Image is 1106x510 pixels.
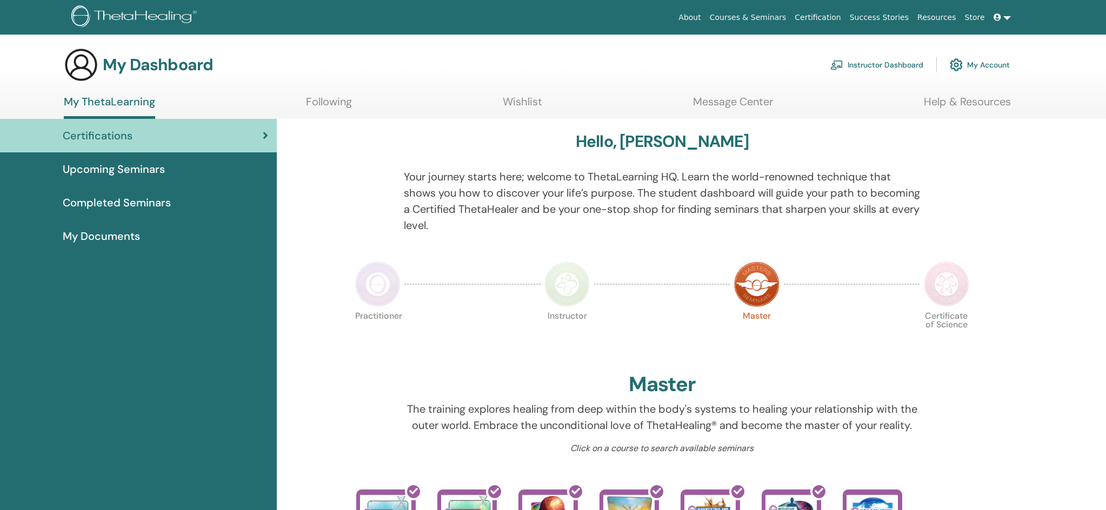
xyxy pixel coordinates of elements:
p: Certificate of Science [924,312,969,357]
a: Certification [790,8,845,28]
span: My Documents [63,228,140,244]
h2: Master [629,372,696,397]
p: Click on a course to search available seminars [404,442,920,455]
p: Your journey starts here; welcome to ThetaLearning HQ. Learn the world-renowned technique that sh... [404,169,920,233]
img: Master [734,261,779,307]
a: Wishlist [503,95,542,116]
p: Master [734,312,779,357]
a: My Account [950,53,1010,77]
a: Store [961,8,989,28]
h3: My Dashboard [103,55,213,75]
span: Certifications [63,127,132,144]
a: My ThetaLearning [64,95,155,119]
img: cog.svg [950,56,963,74]
img: chalkboard-teacher.svg [830,60,843,70]
span: Upcoming Seminars [63,161,165,177]
a: Help & Resources [924,95,1011,116]
a: Instructor Dashboard [830,53,923,77]
a: Resources [913,8,961,28]
a: Following [306,95,352,116]
p: Instructor [544,312,590,357]
h3: Hello, [PERSON_NAME] [576,132,749,151]
a: About [674,8,705,28]
img: Certificate of Science [924,261,969,307]
a: Courses & Seminars [705,8,791,28]
img: generic-user-icon.jpg [64,48,98,82]
img: logo.png [71,5,201,30]
p: The training explores healing from deep within the body's systems to healing your relationship wi... [404,401,920,433]
a: Message Center [693,95,773,116]
img: Instructor [544,261,590,307]
span: Completed Seminars [63,194,171,211]
a: Success Stories [845,8,913,28]
p: Practitioner [355,312,401,357]
img: Practitioner [355,261,401,307]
